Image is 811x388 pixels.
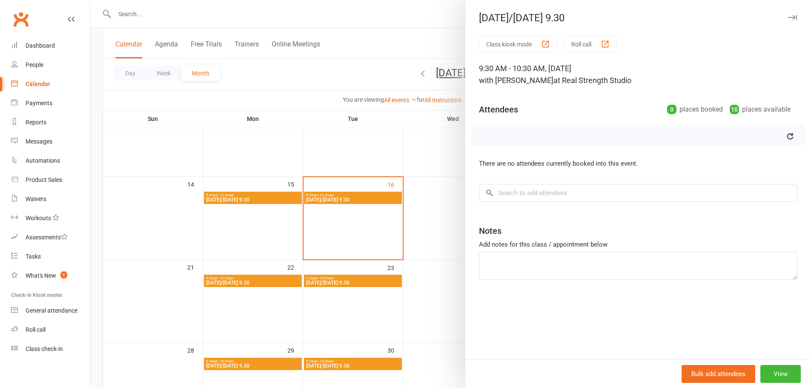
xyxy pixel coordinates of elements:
a: Reports [11,113,90,132]
div: Attendees [479,103,518,115]
div: Roll call [26,326,46,333]
a: Roll call [11,320,90,339]
span: 1 [60,271,67,279]
button: View [760,365,801,383]
div: Notes [479,225,502,237]
a: Assessments [11,228,90,247]
div: Workouts [26,215,51,221]
button: Class kiosk mode [479,36,557,52]
a: Product Sales [11,170,90,190]
a: Dashboard [11,36,90,55]
a: Waivers [11,190,90,209]
a: Clubworx [10,9,32,30]
div: [DATE]/[DATE] 9.30 [465,12,811,24]
div: 10 [730,105,739,114]
a: Calendar [11,75,90,94]
div: Assessments [26,234,68,241]
div: Calendar [26,80,50,87]
div: People [26,61,43,68]
div: Add notes for this class / appointment below [479,239,797,250]
div: Class check-in [26,345,63,352]
button: Bulk add attendees [682,365,755,383]
div: Dashboard [26,42,55,49]
div: places booked [667,103,723,115]
a: Payments [11,94,90,113]
span: with [PERSON_NAME] [479,76,553,85]
a: General attendance kiosk mode [11,301,90,320]
a: Workouts [11,209,90,228]
div: places available [730,103,791,115]
div: Automations [26,157,60,164]
a: Messages [11,132,90,151]
div: Product Sales [26,176,62,183]
button: Roll call [564,36,617,52]
div: 0 [667,105,676,114]
a: Class kiosk mode [11,339,90,359]
a: What's New1 [11,266,90,285]
div: What's New [26,272,56,279]
div: General attendance [26,307,77,314]
div: Tasks [26,253,41,260]
a: Automations [11,151,90,170]
a: Tasks [11,247,90,266]
div: Payments [26,100,52,106]
div: Waivers [26,195,46,202]
input: Search to add attendees [479,184,797,202]
li: There are no attendees currently booked into this event. [479,158,797,169]
div: Reports [26,119,46,126]
div: 9:30 AM - 10:30 AM, [DATE] [479,63,797,86]
span: at Real Strength Studio [553,76,631,85]
div: Messages [26,138,52,145]
a: People [11,55,90,75]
